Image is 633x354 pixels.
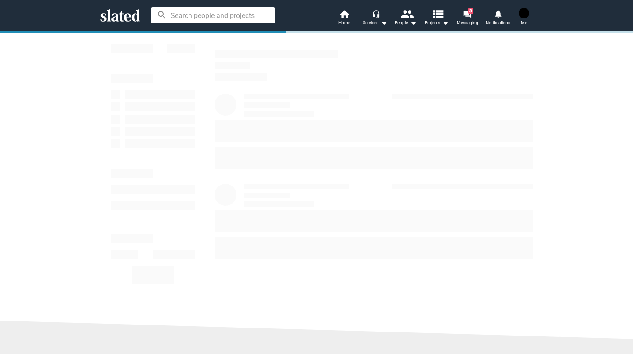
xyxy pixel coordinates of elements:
button: Jessica FrewMe [513,6,535,29]
mat-icon: arrow_drop_down [408,18,418,28]
mat-icon: arrow_drop_down [378,18,389,28]
a: Notifications [483,9,513,28]
mat-icon: people [400,7,413,20]
mat-icon: forum [463,10,471,18]
span: Home [338,18,350,28]
mat-icon: home [339,9,349,19]
button: Services [360,9,390,28]
span: Me [521,18,527,28]
mat-icon: view_list [431,7,444,20]
button: People [390,9,421,28]
a: Home [329,9,360,28]
mat-icon: notifications [494,9,502,18]
span: Messaging [457,18,478,28]
mat-icon: arrow_drop_down [440,18,451,28]
div: Services [363,18,387,28]
button: Projects [421,9,452,28]
span: Projects [425,18,449,28]
img: Jessica Frew [519,8,529,18]
mat-icon: headset_mic [372,10,380,18]
input: Search people and projects [151,7,275,23]
span: Notifications [486,18,510,28]
div: People [395,18,417,28]
span: 3 [468,8,473,14]
a: 3Messaging [452,9,483,28]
